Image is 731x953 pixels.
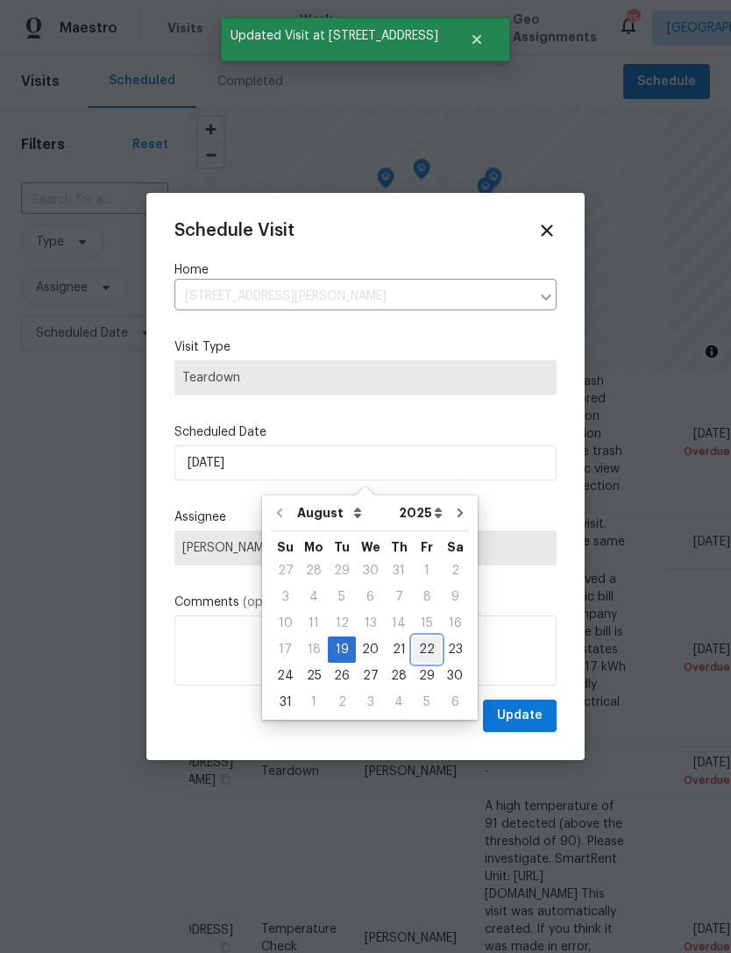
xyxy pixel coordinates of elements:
[221,18,448,54] span: Updated Visit at [STREET_ADDRESS]
[182,369,549,387] span: Teardown
[300,558,328,584] div: Mon Jul 28 2025
[441,610,469,637] div: Sat Aug 16 2025
[271,663,300,689] div: Sun Aug 24 2025
[413,664,441,688] div: 29
[413,610,441,637] div: Fri Aug 15 2025
[328,637,356,663] div: Tue Aug 19 2025
[174,445,557,480] input: M/D/YYYY
[328,690,356,715] div: 2
[334,541,350,553] abbr: Tuesday
[300,664,328,688] div: 25
[174,509,557,526] label: Assignee
[328,585,356,609] div: 5
[271,664,300,688] div: 24
[300,637,328,663] div: Mon Aug 18 2025
[448,22,506,57] button: Close
[441,637,469,662] div: 23
[385,637,413,663] div: Thu Aug 21 2025
[497,705,543,727] span: Update
[413,689,441,715] div: Fri Sep 05 2025
[413,637,441,663] div: Fri Aug 22 2025
[441,664,469,688] div: 30
[328,664,356,688] div: 26
[271,558,300,584] div: Sun Jul 27 2025
[385,689,413,715] div: Thu Sep 04 2025
[271,558,300,583] div: 27
[328,663,356,689] div: Tue Aug 26 2025
[413,584,441,610] div: Fri Aug 08 2025
[266,495,293,530] button: Go to previous month
[271,585,300,609] div: 3
[385,558,413,583] div: 31
[441,558,469,583] div: 2
[391,541,408,553] abbr: Thursday
[174,283,530,310] input: Enter in an address
[300,611,328,636] div: 11
[356,637,385,663] div: Wed Aug 20 2025
[356,663,385,689] div: Wed Aug 27 2025
[174,594,557,611] label: Comments
[385,664,413,688] div: 28
[441,689,469,715] div: Sat Sep 06 2025
[413,558,441,584] div: Fri Aug 01 2025
[447,495,473,530] button: Go to next month
[441,690,469,715] div: 6
[385,611,413,636] div: 14
[441,663,469,689] div: Sat Aug 30 2025
[271,610,300,637] div: Sun Aug 10 2025
[356,637,385,662] div: 20
[243,596,300,608] span: (optional)
[271,690,300,715] div: 31
[300,689,328,715] div: Mon Sep 01 2025
[483,700,557,732] button: Update
[271,637,300,663] div: Sun Aug 17 2025
[328,558,356,584] div: Tue Jul 29 2025
[356,689,385,715] div: Wed Sep 03 2025
[413,663,441,689] div: Fri Aug 29 2025
[293,500,394,526] select: Month
[174,222,295,239] span: Schedule Visit
[356,584,385,610] div: Wed Aug 06 2025
[441,637,469,663] div: Sat Aug 23 2025
[537,221,557,240] span: Close
[356,558,385,583] div: 30
[300,585,328,609] div: 4
[300,584,328,610] div: Mon Aug 04 2025
[441,558,469,584] div: Sat Aug 02 2025
[385,610,413,637] div: Thu Aug 14 2025
[356,611,385,636] div: 13
[174,261,557,279] label: Home
[413,585,441,609] div: 8
[300,558,328,583] div: 28
[413,611,441,636] div: 15
[385,663,413,689] div: Thu Aug 28 2025
[300,637,328,662] div: 18
[328,584,356,610] div: Tue Aug 05 2025
[300,663,328,689] div: Mon Aug 25 2025
[277,541,294,553] abbr: Sunday
[413,637,441,662] div: 22
[421,541,433,553] abbr: Friday
[271,637,300,662] div: 17
[441,611,469,636] div: 16
[361,541,380,553] abbr: Wednesday
[356,690,385,715] div: 3
[328,610,356,637] div: Tue Aug 12 2025
[328,558,356,583] div: 29
[300,690,328,715] div: 1
[271,584,300,610] div: Sun Aug 03 2025
[356,558,385,584] div: Wed Jul 30 2025
[356,664,385,688] div: 27
[328,689,356,715] div: Tue Sep 02 2025
[441,585,469,609] div: 9
[300,610,328,637] div: Mon Aug 11 2025
[304,541,323,553] abbr: Monday
[356,610,385,637] div: Wed Aug 13 2025
[385,558,413,584] div: Thu Jul 31 2025
[271,611,300,636] div: 10
[385,690,413,715] div: 4
[174,338,557,356] label: Visit Type
[356,585,385,609] div: 6
[447,541,464,553] abbr: Saturday
[182,541,549,555] span: [PERSON_NAME]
